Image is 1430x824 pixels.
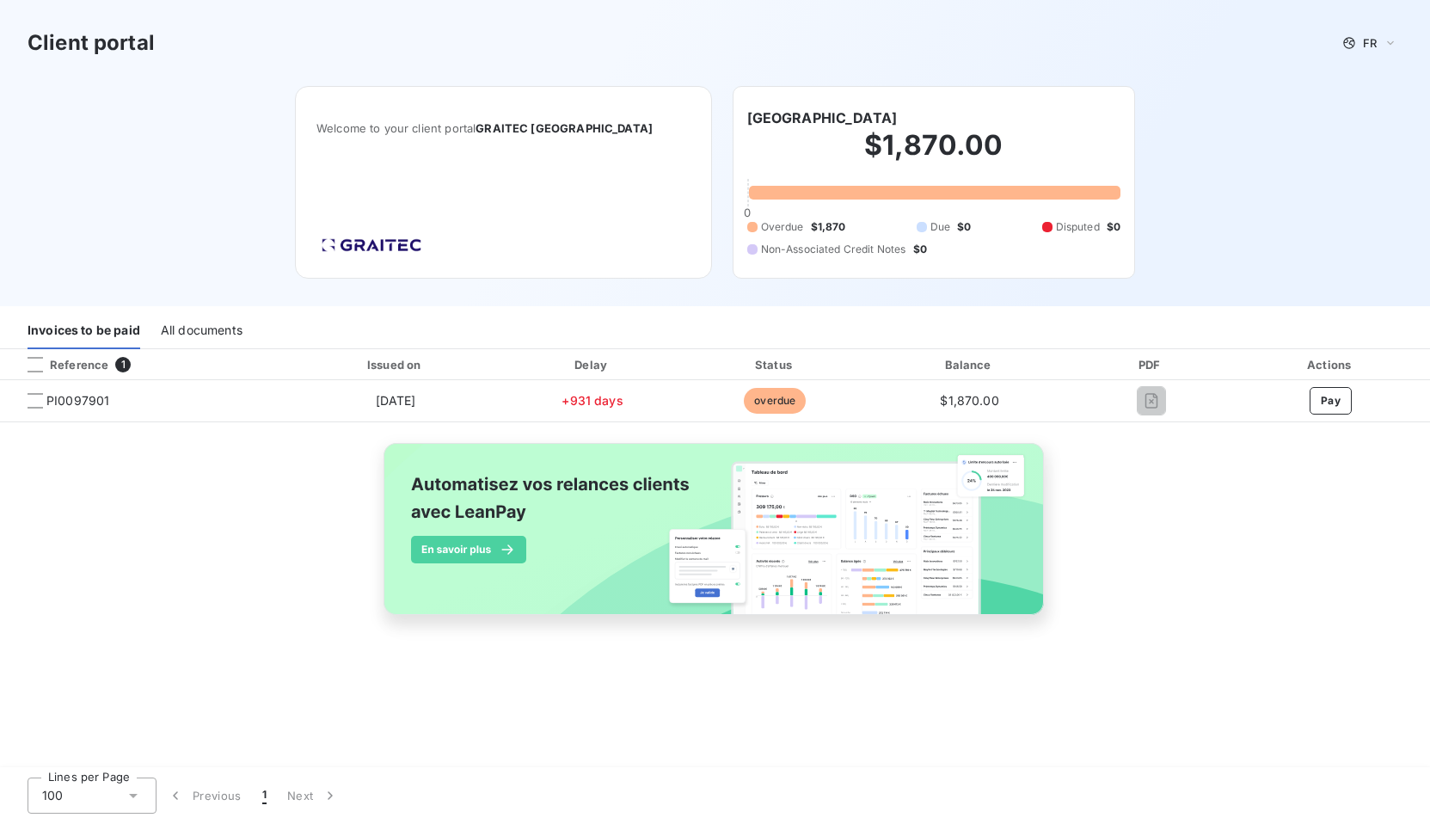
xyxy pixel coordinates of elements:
[157,778,252,814] button: Previous
[368,433,1063,644] img: banner
[744,206,751,219] span: 0
[42,787,63,804] span: 100
[1235,356,1427,373] div: Actions
[316,121,690,135] span: Welcome to your client portal
[1363,36,1377,50] span: FR
[913,242,927,257] span: $0
[811,219,846,235] span: $1,870
[28,28,155,58] h3: Client portal
[747,128,1121,180] h2: $1,870.00
[476,121,653,135] span: GRAITEC [GEOGRAPHIC_DATA]
[1074,356,1228,373] div: PDF
[957,219,971,235] span: $0
[761,242,906,257] span: Non-Associated Credit Notes
[161,313,242,349] div: All documents
[277,778,349,814] button: Next
[747,108,898,128] h6: [GEOGRAPHIC_DATA]
[252,778,277,814] button: 1
[744,388,806,414] span: overdue
[940,393,998,408] span: $1,870.00
[562,393,623,408] span: +931 days
[1107,219,1120,235] span: $0
[1056,219,1100,235] span: Disputed
[14,357,108,372] div: Reference
[506,356,678,373] div: Delay
[316,233,427,257] img: Company logo
[376,393,416,408] span: [DATE]
[46,392,109,409] span: PI0097901
[685,356,865,373] div: Status
[262,787,267,804] span: 1
[761,219,804,235] span: Overdue
[292,356,500,373] div: Issued on
[872,356,1068,373] div: Balance
[1310,387,1352,415] button: Pay
[115,357,131,372] span: 1
[28,313,140,349] div: Invoices to be paid
[930,219,950,235] span: Due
